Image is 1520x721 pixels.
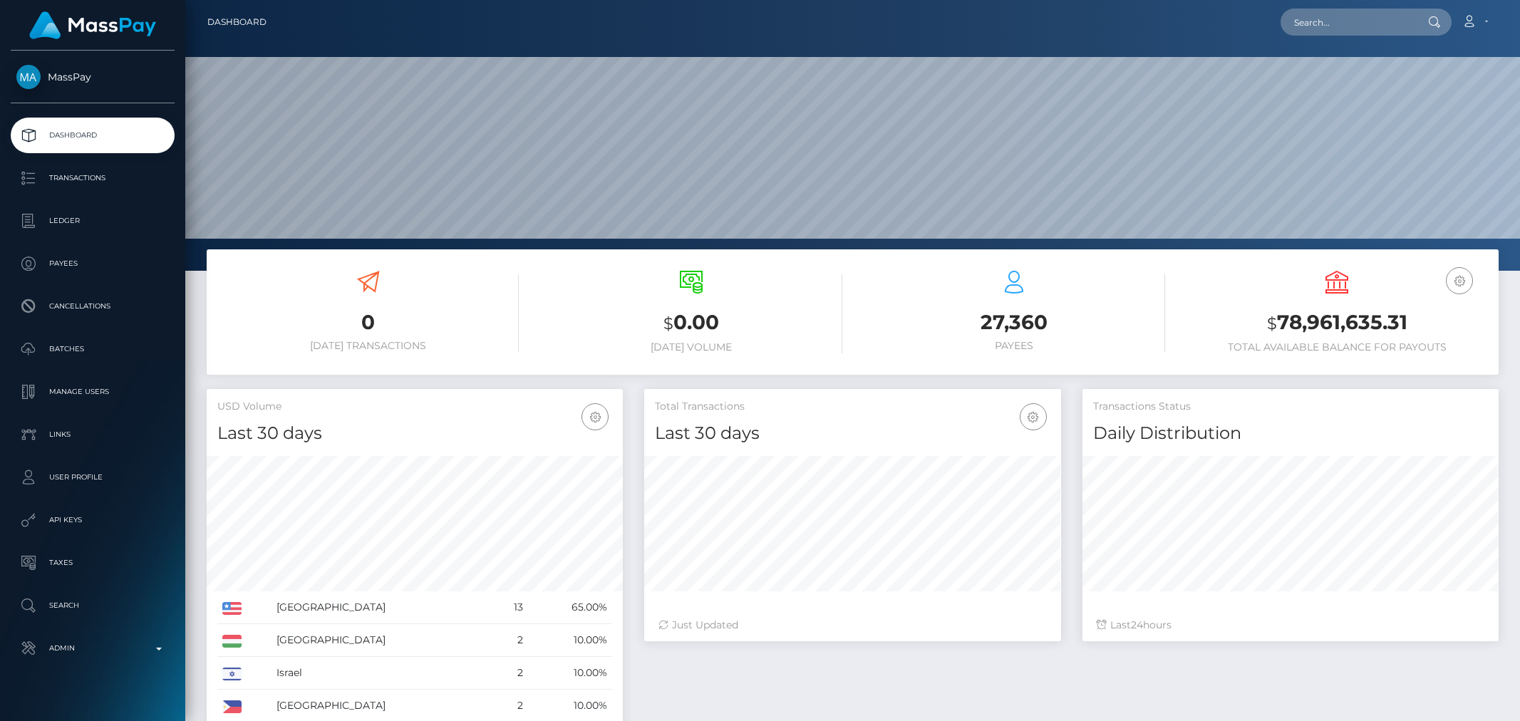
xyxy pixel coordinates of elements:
h6: Payees [864,340,1165,352]
h6: [DATE] Volume [540,341,842,353]
td: 10.00% [528,657,613,690]
h3: 0 [217,308,519,336]
p: Ledger [16,210,169,232]
img: HU.png [222,635,242,648]
input: Search... [1281,9,1415,36]
p: Cancellations [16,296,169,317]
span: 24 [1131,618,1143,631]
h4: Last 30 days [655,421,1050,446]
a: Batches [11,331,175,367]
p: Batches [16,338,169,360]
p: API Keys [16,509,169,531]
a: Ledger [11,203,175,239]
p: Admin [16,638,169,659]
a: Manage Users [11,374,175,410]
td: 2 [492,657,528,690]
td: [GEOGRAPHIC_DATA] [272,624,492,657]
img: US.png [222,602,242,615]
h5: Transactions Status [1093,400,1488,414]
a: Taxes [11,545,175,581]
h5: USD Volume [217,400,612,414]
td: [GEOGRAPHIC_DATA] [272,591,492,624]
td: 2 [492,624,528,657]
h6: [DATE] Transactions [217,340,519,352]
a: Search [11,588,175,623]
a: Cancellations [11,289,175,324]
h4: Daily Distribution [1093,421,1488,446]
h4: Last 30 days [217,421,612,446]
a: Dashboard [11,118,175,153]
p: Transactions [16,167,169,189]
img: MassPay [16,65,41,89]
img: MassPay Logo [29,11,156,39]
img: PH.png [222,700,242,713]
div: Just Updated [658,618,1046,633]
a: Transactions [11,160,175,196]
h5: Total Transactions [655,400,1050,414]
p: Search [16,595,169,616]
a: API Keys [11,502,175,538]
td: 10.00% [528,624,613,657]
img: IL.png [222,668,242,680]
p: User Profile [16,467,169,488]
h3: 78,961,635.31 [1186,308,1488,338]
div: Last hours [1097,618,1484,633]
a: Links [11,417,175,452]
a: Dashboard [207,7,267,37]
a: Payees [11,246,175,281]
a: Admin [11,631,175,666]
p: Payees [16,253,169,274]
small: $ [1267,313,1277,333]
p: Manage Users [16,381,169,403]
td: Israel [272,657,492,690]
h3: 0.00 [540,308,842,338]
h3: 27,360 [864,308,1165,336]
span: MassPay [11,71,175,83]
td: 65.00% [528,591,613,624]
a: User Profile [11,460,175,495]
p: Links [16,424,169,445]
h6: Total Available Balance for Payouts [1186,341,1488,353]
p: Taxes [16,552,169,574]
td: 13 [492,591,528,624]
p: Dashboard [16,125,169,146]
small: $ [663,313,673,333]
